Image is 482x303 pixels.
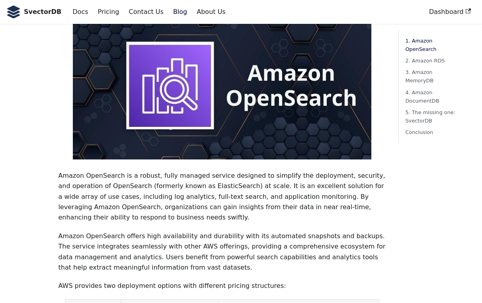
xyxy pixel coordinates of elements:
[405,128,458,136] a: Conclusion
[124,5,168,19] a: Contact Us
[405,56,458,65] a: 2. Amazon RDS
[424,5,476,19] a: Dashboard
[6,6,61,18] a: SvectorDB LogoSvectorDB
[405,68,458,85] a: 3. Amazon MemoryDB
[68,5,93,19] a: Docs
[405,88,458,105] a: 4. Amazon DocumentDB
[58,231,386,273] p: Amazon OpenSearch offers high availability and durability with its automated snapshots and backup...
[6,6,21,18] img: SvectorDB Logo
[58,281,386,291] p: AWS provides two deployment options with different pricing structures:
[192,5,230,19] a: About Us
[58,171,386,223] p: Amazon OpenSearch is a robust, fully managed service designed to simplify the deployment, securit...
[168,5,192,19] a: Blog
[73,10,371,159] img: Amazon OpenSearch
[405,108,458,125] a: 5. The missing one: SvectorDB
[93,5,124,19] a: Pricing
[24,7,61,17] b: SvectorDB
[405,37,458,53] a: 1. Amazon OpenSearch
